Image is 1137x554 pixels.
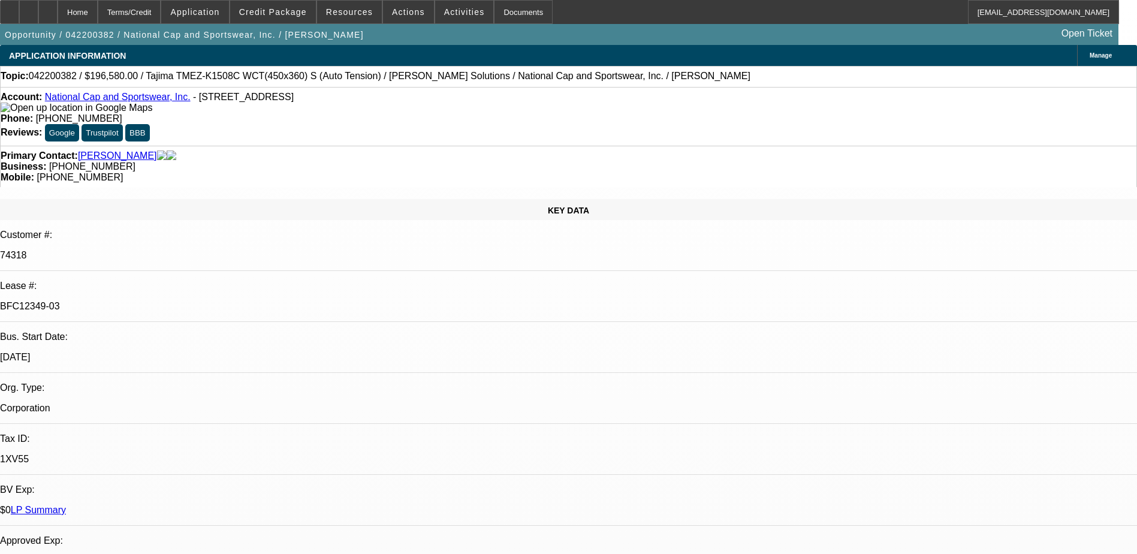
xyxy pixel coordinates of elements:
[5,30,364,40] span: Opportunity / 042200382 / National Cap and Sportswear, Inc. / [PERSON_NAME]
[193,92,294,102] span: - [STREET_ADDRESS]
[45,92,191,102] a: National Cap and Sportswear, Inc.
[170,7,219,17] span: Application
[239,7,307,17] span: Credit Package
[1090,52,1112,59] span: Manage
[548,206,589,215] span: KEY DATA
[78,150,157,161] a: [PERSON_NAME]
[1,161,46,171] strong: Business:
[317,1,382,23] button: Resources
[37,172,123,182] span: [PHONE_NUMBER]
[167,150,176,161] img: linkedin-icon.png
[36,113,122,124] span: [PHONE_NUMBER]
[45,124,79,141] button: Google
[1,113,33,124] strong: Phone:
[1,127,42,137] strong: Reviews:
[157,150,167,161] img: facebook-icon.png
[383,1,434,23] button: Actions
[435,1,494,23] button: Activities
[125,124,150,141] button: BBB
[1,92,42,102] strong: Account:
[9,51,126,61] span: APPLICATION INFORMATION
[82,124,122,141] button: Trustpilot
[161,1,228,23] button: Application
[444,7,485,17] span: Activities
[230,1,316,23] button: Credit Package
[1057,23,1117,44] a: Open Ticket
[1,103,152,113] img: Open up location in Google Maps
[29,71,750,82] span: 042200382 / $196,580.00 / Tajima TMEZ-K1508C WCT(450x360) S (Auto Tension) / [PERSON_NAME] Soluti...
[392,7,425,17] span: Actions
[49,161,135,171] span: [PHONE_NUMBER]
[1,71,29,82] strong: Topic:
[11,505,66,515] a: LP Summary
[1,103,152,113] a: View Google Maps
[326,7,373,17] span: Resources
[1,150,78,161] strong: Primary Contact:
[1,172,34,182] strong: Mobile:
